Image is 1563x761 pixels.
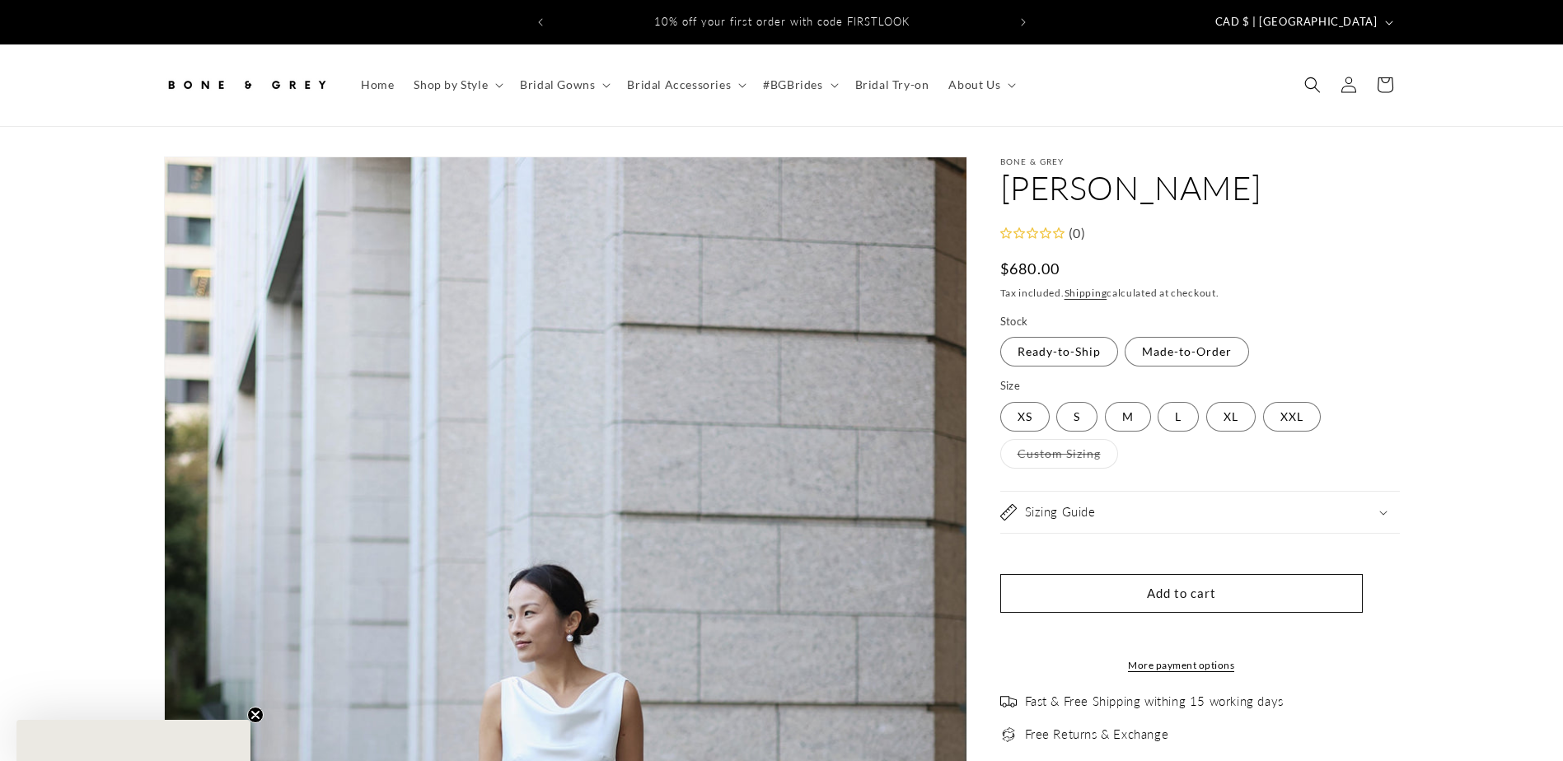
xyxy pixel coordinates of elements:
p: Bone & Grey [1000,156,1400,166]
span: Bridal Try-on [855,77,929,92]
label: L [1158,402,1199,432]
span: Free Returns & Exchange [1025,726,1169,743]
label: Ready-to-Ship [1000,337,1118,366]
label: Custom Sizing [1000,439,1118,469]
span: Fast & Free Shipping withing 15 working days [1025,693,1284,710]
button: Add to cart [1000,574,1363,613]
h1: [PERSON_NAME] [1000,166,1400,209]
button: Next announcement [1005,7,1041,38]
button: Close teaser [247,707,264,723]
span: Shop by Style [414,77,488,92]
div: Tax included. calculated at checkout. [1000,285,1400,301]
span: Bridal Accessories [627,77,731,92]
label: M [1105,402,1151,432]
label: XXL [1263,402,1321,432]
div: Close teaser [16,720,250,761]
img: Bone and Grey Bridal [164,67,329,103]
a: Bridal Try-on [845,68,939,102]
summary: Sizing Guide [1000,492,1400,533]
summary: Bridal Accessories [617,68,753,102]
span: #BGBrides [763,77,822,92]
a: Home [351,68,404,102]
span: About Us [948,77,1000,92]
label: Made-to-Order [1125,337,1249,366]
a: Shipping [1065,287,1107,299]
h2: Sizing Guide [1025,504,1096,521]
summary: Bridal Gowns [510,68,617,102]
summary: #BGBrides [753,68,845,102]
a: More payment options [1000,658,1363,673]
span: CAD $ | [GEOGRAPHIC_DATA] [1215,14,1378,30]
legend: Stock [1000,314,1030,330]
summary: About Us [938,68,1023,102]
label: XL [1206,402,1256,432]
span: 10% off your first order with code FIRSTLOOK [654,15,910,28]
span: Bridal Gowns [520,77,595,92]
a: Bone and Grey Bridal [157,61,335,110]
label: S [1056,402,1097,432]
img: exchange_2.png [1000,726,1017,743]
button: CAD $ | [GEOGRAPHIC_DATA] [1205,7,1400,38]
summary: Search [1294,67,1331,103]
summary: Shop by Style [404,68,510,102]
legend: Size [1000,378,1023,395]
div: (0) [1065,222,1086,245]
button: Previous announcement [522,7,559,38]
span: Home [361,77,394,92]
label: XS [1000,402,1050,432]
span: $680.00 [1000,258,1060,280]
